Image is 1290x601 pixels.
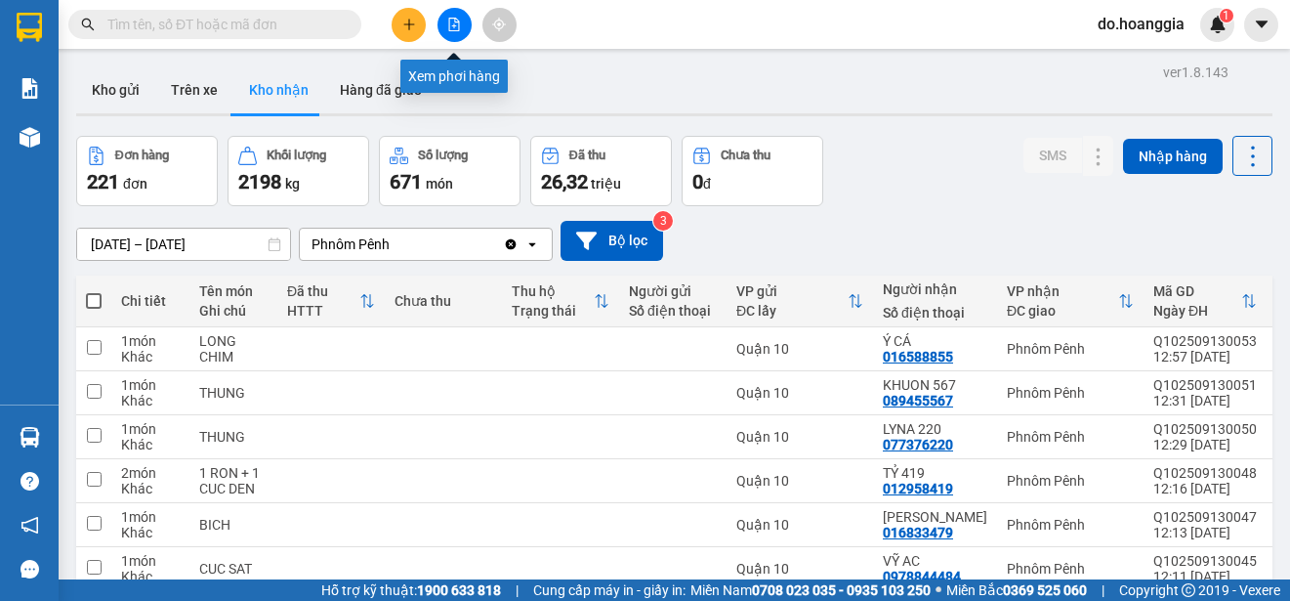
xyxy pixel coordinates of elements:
[569,149,605,162] div: Đã thu
[561,221,663,261] button: Bộ lọc
[1123,139,1223,174] button: Nhập hàng
[199,303,268,319] div: Ghi chú
[107,14,338,35] input: Tìm tên, số ĐT hoặc mã đơn
[883,305,987,321] div: Số điện thoại
[736,341,863,357] div: Quận 10
[736,517,863,533] div: Quận 10
[228,136,369,206] button: Khối lượng2198kg
[1007,385,1134,401] div: Phnôm Pênh
[1153,525,1257,540] div: 12:13 [DATE]
[629,303,717,319] div: Số điện thoại
[121,349,180,365] div: Khác
[76,66,155,113] button: Kho gửi
[883,525,953,540] div: 016833479
[883,393,953,408] div: 089455567
[1003,582,1087,598] strong: 0369 525 060
[402,18,416,31] span: plus
[312,235,390,254] div: Phnôm Pênh
[121,421,180,437] div: 1 món
[20,78,40,99] img: solution-icon
[883,377,987,393] div: KHUON 567
[752,582,931,598] strong: 0708 023 035 - 0935 103 250
[1153,481,1257,496] div: 12:16 [DATE]
[1153,333,1257,349] div: Q102509130053
[692,170,703,193] span: 0
[1223,9,1229,22] span: 1
[721,149,770,162] div: Chưa thu
[502,276,619,327] th: Toggle SortBy
[121,437,180,452] div: Khác
[883,281,987,297] div: Người nhận
[1163,62,1228,83] div: ver 1.8.143
[287,303,359,319] div: HTTT
[379,136,520,206] button: Số lượng671món
[21,472,39,491] span: question-circle
[418,149,468,162] div: Số lượng
[591,176,621,192] span: triệu
[1153,437,1257,452] div: 12:29 [DATE]
[482,8,517,42] button: aim
[1153,569,1257,584] div: 12:11 [DATE]
[390,170,422,193] span: 671
[1102,580,1104,601] span: |
[524,236,540,252] svg: open
[736,561,863,577] div: Quận 10
[503,236,519,252] svg: Clear value
[199,561,268,577] div: CUC SAT
[77,229,290,260] input: Select a date range.
[20,427,40,448] img: warehouse-icon
[21,516,39,535] span: notification
[199,283,268,299] div: Tên món
[267,149,326,162] div: Khối lượng
[20,127,40,148] img: warehouse-icon
[936,586,941,594] span: ⚪️
[492,18,506,31] span: aim
[727,276,873,327] th: Toggle SortBy
[1007,561,1134,577] div: Phnôm Pênh
[238,170,281,193] span: 2198
[682,136,823,206] button: Chưa thu0đ
[1253,16,1270,33] span: caret-down
[530,136,672,206] button: Đã thu26,32 triệu
[946,580,1087,601] span: Miền Bắc
[21,560,39,579] span: message
[17,13,42,42] img: logo-vxr
[426,176,453,192] span: món
[121,481,180,496] div: Khác
[324,66,437,113] button: Hàng đã giao
[541,170,588,193] span: 26,32
[883,569,961,584] div: 0978844484
[447,18,461,31] span: file-add
[690,580,931,601] span: Miền Nam
[1007,341,1134,357] div: Phnôm Pênh
[883,421,987,437] div: LYNA 220
[321,580,501,601] span: Hỗ trợ kỹ thuật:
[1007,429,1134,445] div: Phnôm Pênh
[1153,349,1257,365] div: 12:57 [DATE]
[997,276,1144,327] th: Toggle SortBy
[1144,276,1267,327] th: Toggle SortBy
[76,136,218,206] button: Đơn hàng221đơn
[115,149,169,162] div: Đơn hàng
[199,429,268,445] div: THUNG
[199,465,268,496] div: 1 RON + 1 CUC DEN
[287,283,359,299] div: Đã thu
[199,517,268,533] div: BICH
[703,176,711,192] span: đ
[883,333,987,349] div: Ý CÁ
[1153,509,1257,525] div: Q102509130047
[417,582,501,598] strong: 1900 633 818
[653,211,673,231] sup: 3
[883,465,987,481] div: TỶ 419
[736,385,863,401] div: Quận 10
[883,437,953,452] div: 077376220
[121,333,180,349] div: 1 món
[883,481,953,496] div: 012958419
[121,465,180,481] div: 2 món
[1220,9,1233,22] sup: 1
[437,8,472,42] button: file-add
[1007,303,1118,319] div: ĐC giao
[512,303,594,319] div: Trạng thái
[1007,473,1134,489] div: Phnôm Pênh
[87,170,119,193] span: 221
